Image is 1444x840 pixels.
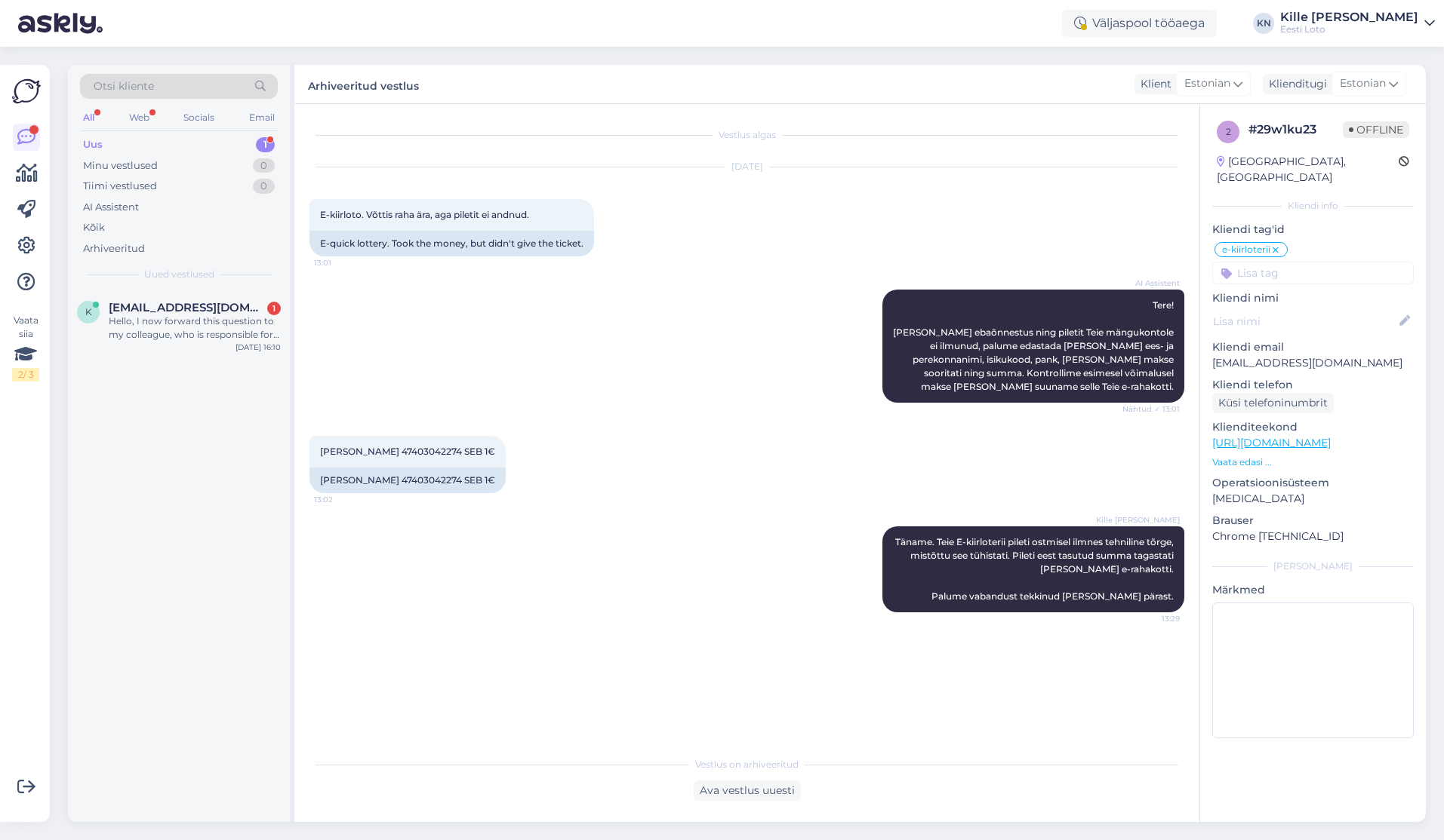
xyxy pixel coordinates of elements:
div: 0 [253,179,275,194]
span: Vestlus on arhiveeritud [695,758,799,771]
span: k [85,306,92,317]
div: Hello, I now forward this question to my colleague, who is responsible for this. The reply will b... [109,314,281,342]
div: Arhiveeritud [83,241,145,256]
div: All [80,108,97,127]
span: E-kiirloto. Võttis raha ära, aga piletit ei andnud. [320,209,529,220]
p: [MEDICAL_DATA] [1212,491,1414,507]
span: 2 [1226,126,1231,137]
div: Web [126,108,152,127]
div: Väljaspool tööaega [1062,10,1217,37]
p: Brauser [1212,513,1414,529]
span: Estonian [1340,75,1386,92]
p: Kliendi email [1212,339,1414,355]
p: Vaata edasi ... [1212,455,1414,469]
div: KN [1253,13,1274,34]
label: Arhiveeritud vestlus [308,74,419,94]
p: Chrome [TECHNICAL_ID] [1212,529,1414,544]
p: Klienditeekond [1212,419,1414,435]
a: Kille [PERSON_NAME]Eesti Loto [1280,11,1435,35]
div: Vaata siia [12,314,39,382]
div: 1 [256,137,275,152]
div: Socials [180,108,217,127]
span: 13:01 [314,257,371,268]
span: Tere! [PERSON_NAME] ebaõnnestus ning piletit Teie mängukontole ei ilmunud, palume edastada [PERSO... [893,299,1176,392]
div: AI Assistent [83,200,139,215]
span: 13:02 [314,494,371,505]
p: Kliendi tag'id [1212,222,1414,238]
div: 0 [253,158,275,173]
div: Klient [1135,76,1172,92]
div: Kõik [83,220,105,235]
p: Märkmed [1212,582,1414,598]
div: Tiimi vestlused [83,179,157,194]
div: # 29w1ku23 [1248,121,1343,139]
span: [PERSON_NAME] 47403042274 SEB 1€ [320,446,495,457]
p: Kliendi nimi [1212,290,1414,306]
span: Offline [1343,121,1409,138]
div: Ava vestlus uuesti [694,780,801,801]
span: Estonian [1184,75,1230,92]
span: Otsi kliente [94,78,154,94]
input: Lisa tag [1212,262,1414,284]
div: Minu vestlused [83,158,158,173]
div: [PERSON_NAME] 47403042274 SEB 1€ [309,468,506,493]
span: Kille [PERSON_NAME] [1096,514,1180,526]
div: Kliendi info [1212,199,1414,213]
img: Askly Logo [12,77,41,106]
div: 2 / 3 [12,368,39,382]
div: 1 [267,302,281,315]
div: Uus [83,137,103,152]
div: [DATE] [309,160,1184,173]
span: 13:29 [1123,613,1180,624]
span: Uued vestlused [144,268,214,281]
span: Nähtud ✓ 13:01 [1122,403,1180,415]
div: Vestlus algas [309,128,1184,142]
div: E-quick lottery. Took the money, but didn't give the ticket. [309,231,594,256]
div: Eesti Loto [1280,23,1418,35]
input: Lisa nimi [1213,313,1396,330]
p: Operatsioonisüsteem [1212,475,1414,491]
div: [PERSON_NAME] [1212,559,1414,573]
div: Klienditugi [1263,76,1327,92]
div: [DATE] 16:10 [236,342,281,353]
div: Kille [PERSON_NAME] [1280,11,1418,23]
span: AI Assistent [1123,277,1180,289]
span: Täname. Teie E-kiirloterii pileti ostmisel ilmnes tehniline tõrge, mistõttu see tühistati. Pileti... [895,536,1176,602]
div: Email [246,108,278,127]
span: klienditugi@eestiloto.ee [109,301,266,314]
div: Küsi telefoninumbrit [1212,393,1334,413]
div: [GEOGRAPHIC_DATA], [GEOGRAPHIC_DATA] [1217,154,1399,185]
span: e-kiirloterii [1222,245,1270,254]
p: Kliendi telefon [1212,377,1414,393]
p: [EMAIL_ADDRESS][DOMAIN_NAME] [1212,355,1414,371]
a: [URL][DOMAIN_NAME] [1212,436,1331,449]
